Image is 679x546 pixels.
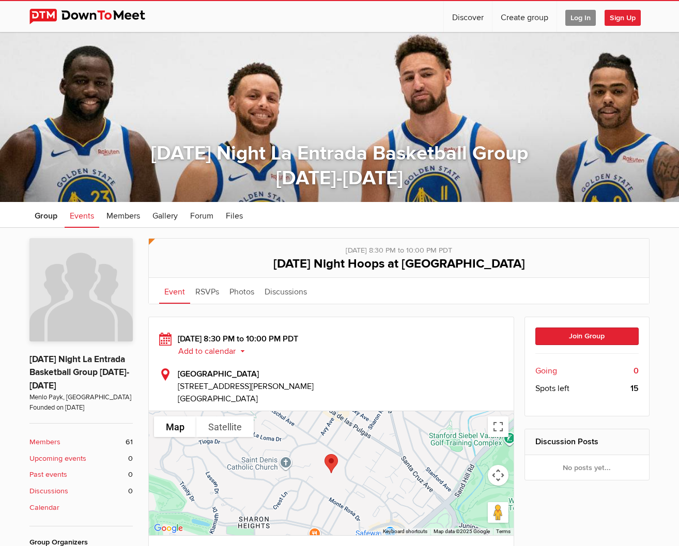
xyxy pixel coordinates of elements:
span: [STREET_ADDRESS][PERSON_NAME] [178,380,503,393]
span: Sign Up [605,10,641,26]
b: Calendar [29,502,59,513]
b: Past events [29,469,67,480]
button: Toggle fullscreen view [488,416,508,437]
img: DownToMeet [29,9,161,24]
a: Event [159,278,190,304]
b: Upcoming events [29,453,86,464]
div: [DATE] 8:30 PM to 10:00 PM PDT [159,239,639,256]
a: Terms (opens in new tab) [496,528,511,534]
button: Show satellite imagery [196,416,254,437]
a: Events [65,202,99,228]
span: [DATE] Night Hoops at [GEOGRAPHIC_DATA] [273,256,525,271]
span: [GEOGRAPHIC_DATA] [178,394,258,404]
b: 15 [630,382,639,395]
a: Open this area in Google Maps (opens a new window) [151,522,186,535]
span: Going [535,365,557,377]
a: [DATE] Night La Entrada Basketball Group [DATE]-[DATE] [29,354,129,392]
span: Group [35,211,57,221]
b: 0 [634,365,639,377]
span: Founded on [DATE] [29,403,133,413]
img: Thursday Night La Entrada Basketball Group 2025-2026 [29,238,133,341]
span: Menlo Payk, [GEOGRAPHIC_DATA] [29,393,133,402]
img: Google [151,522,186,535]
button: Add to calendar [178,347,253,356]
a: Sign Up [605,1,649,32]
a: Discussions 0 [29,486,133,497]
b: Discussions [29,486,68,497]
span: Log In [565,10,596,26]
a: Past events 0 [29,469,133,480]
a: Upcoming events 0 [29,453,133,464]
button: Map camera controls [488,465,508,486]
a: Members 61 [29,436,133,448]
a: [DATE] Night La Entrada Basketball Group [DATE]-[DATE] [151,142,528,190]
a: Members [101,202,145,228]
span: Forum [190,211,213,221]
a: Discover [444,1,492,32]
span: Spots left [535,382,569,395]
div: No posts yet... [525,455,650,480]
button: Keyboard shortcuts [383,528,427,535]
span: Files [226,211,243,221]
a: Gallery [147,202,183,228]
a: Discussion Posts [535,436,598,447]
span: Gallery [152,211,178,221]
span: 61 [126,436,133,448]
div: [DATE] 8:30 PM to 10:00 PM PDT [159,333,503,357]
span: Members [106,211,140,221]
a: Calendar [29,502,133,513]
button: Show street map [154,416,196,437]
span: 0 [128,453,133,464]
a: Forum [185,202,219,228]
span: 0 [128,469,133,480]
span: Events [70,211,94,221]
button: Join Group [535,327,639,345]
b: Members [29,436,60,448]
button: Drag Pegman onto the map to open Street View [488,502,508,523]
a: Group [29,202,63,228]
a: Files [221,202,248,228]
span: Map data ©2025 Google [434,528,490,534]
a: RSVPs [190,278,224,304]
a: Photos [224,278,259,304]
b: [GEOGRAPHIC_DATA] [178,369,259,379]
a: Create group [492,1,557,32]
a: Discussions [259,278,312,304]
span: 0 [128,486,133,497]
a: Log In [557,1,604,32]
